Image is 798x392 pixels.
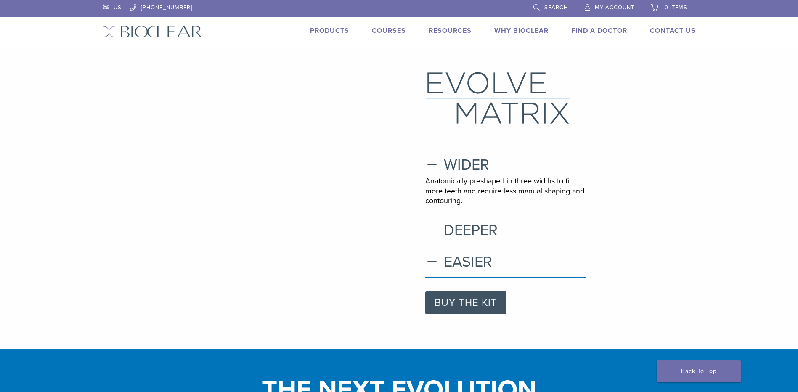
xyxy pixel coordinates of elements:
a: Courses [372,26,406,35]
p: Anatomically preshaped in three widths to fit more teeth and require less manual shaping and cont... [425,176,586,206]
span: Search [544,4,568,11]
h3: DEEPER [425,221,586,239]
a: BUY THE KIT [425,291,506,314]
a: Resources [429,26,472,35]
span: 0 items [665,4,687,11]
a: Contact Us [650,26,696,35]
a: Back To Top [657,360,741,382]
h3: WIDER [425,156,586,174]
a: Products [310,26,349,35]
img: Bioclear [103,26,202,38]
a: Find A Doctor [571,26,627,35]
span: My Account [595,4,634,11]
a: Why Bioclear [494,26,549,35]
h3: EASIER [425,253,586,271]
